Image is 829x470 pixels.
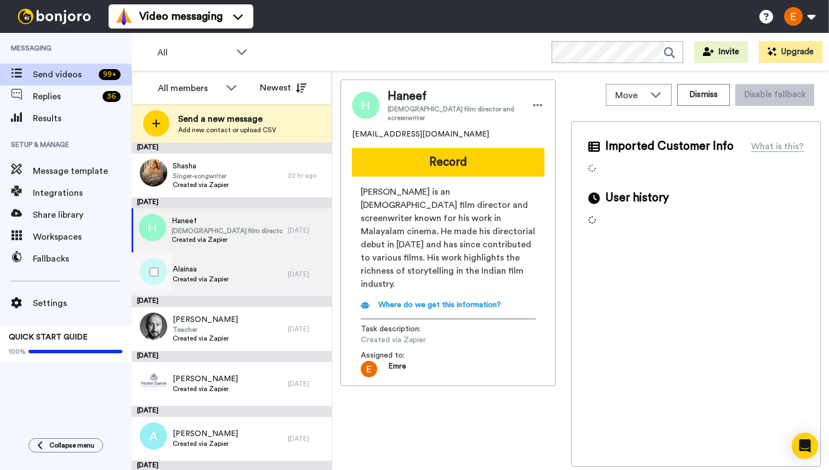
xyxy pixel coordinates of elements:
[33,230,132,244] span: Workspaces
[33,90,98,103] span: Replies
[173,384,238,393] span: Created via Zapier
[140,313,167,340] img: 0495be04-1236-4f8c-9a68-1b8a32ed55f0.jpg
[140,422,167,450] img: a.png
[158,82,220,95] div: All members
[288,226,326,235] div: [DATE]
[140,367,167,395] img: fcba2779-8b27-49bc-ba41-dfbe2c96be65.png
[132,143,332,154] div: [DATE]
[178,126,276,134] span: Add new contact or upload CSV
[352,129,489,140] span: [EMAIL_ADDRESS][DOMAIN_NAME]
[140,159,167,186] img: b01ee213-80c2-49af-8ec4-0f153c3483ee.jpg
[735,84,814,106] button: Disable fallback
[9,333,88,341] span: QUICK START GUIDE
[33,165,132,178] span: Message template
[173,428,238,439] span: [PERSON_NAME]
[792,433,818,459] div: Open Intercom Messenger
[33,112,132,125] span: Results
[361,185,536,291] span: [PERSON_NAME] is an [DEMOGRAPHIC_DATA] film director and screenwriter known for his work in Malay...
[605,190,669,206] span: User history
[677,84,730,106] button: Dismiss
[605,138,734,155] span: Imported Customer Info
[388,105,520,122] span: [DEMOGRAPHIC_DATA] film director and screenwriter
[173,275,229,284] span: Created via Zapier
[139,9,223,24] span: Video messaging
[132,296,332,307] div: [DATE]
[173,172,229,180] span: Singer-songwriter
[132,351,332,362] div: [DATE]
[99,69,121,80] div: 99 +
[288,434,326,443] div: [DATE]
[172,235,282,244] span: Created via Zapier
[173,373,238,384] span: [PERSON_NAME]
[13,9,95,24] img: bj-logo-header-white.svg
[388,88,520,105] span: Haneef
[288,380,326,388] div: [DATE]
[361,350,438,361] span: Assigned to:
[173,264,229,275] span: Alainaa
[103,91,121,102] div: 36
[173,334,238,343] span: Created via Zapier
[361,335,465,346] span: Created via Zapier
[252,77,315,99] button: Newest
[352,148,544,177] button: Record
[33,186,132,200] span: Integrations
[751,140,804,153] div: What is this?
[33,68,94,81] span: Send videos
[352,92,379,119] img: Image of Haneef
[388,361,406,377] span: Emre
[173,161,229,172] span: Shasha
[173,314,238,325] span: [PERSON_NAME]
[115,8,133,25] img: vm-color.svg
[288,171,326,180] div: 22 hr ago
[615,89,645,102] span: Move
[49,441,94,450] span: Collapse menu
[759,41,822,63] button: Upgrade
[173,325,238,334] span: Teacher
[288,270,326,279] div: [DATE]
[172,226,282,235] span: [DEMOGRAPHIC_DATA] film director and screenwriter
[173,180,229,189] span: Created via Zapier
[132,406,332,417] div: [DATE]
[361,361,377,377] img: AEdFTp6rUQX4tqRrEBl0JeRFmv1EqC2ZtRdXtgNXAsrg=s96-c
[172,216,282,226] span: Haneef
[33,297,132,310] span: Settings
[173,439,238,448] span: Created via Zapier
[132,197,332,208] div: [DATE]
[378,301,501,309] span: Where do we get this information?
[139,214,166,241] img: h.png
[288,325,326,333] div: [DATE]
[157,46,231,59] span: All
[33,208,132,222] span: Share library
[29,438,103,452] button: Collapse menu
[33,252,132,265] span: Fallbacks
[9,347,26,356] span: 100%
[178,112,276,126] span: Send a new message
[694,41,748,63] button: Invite
[361,324,438,335] span: Task description :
